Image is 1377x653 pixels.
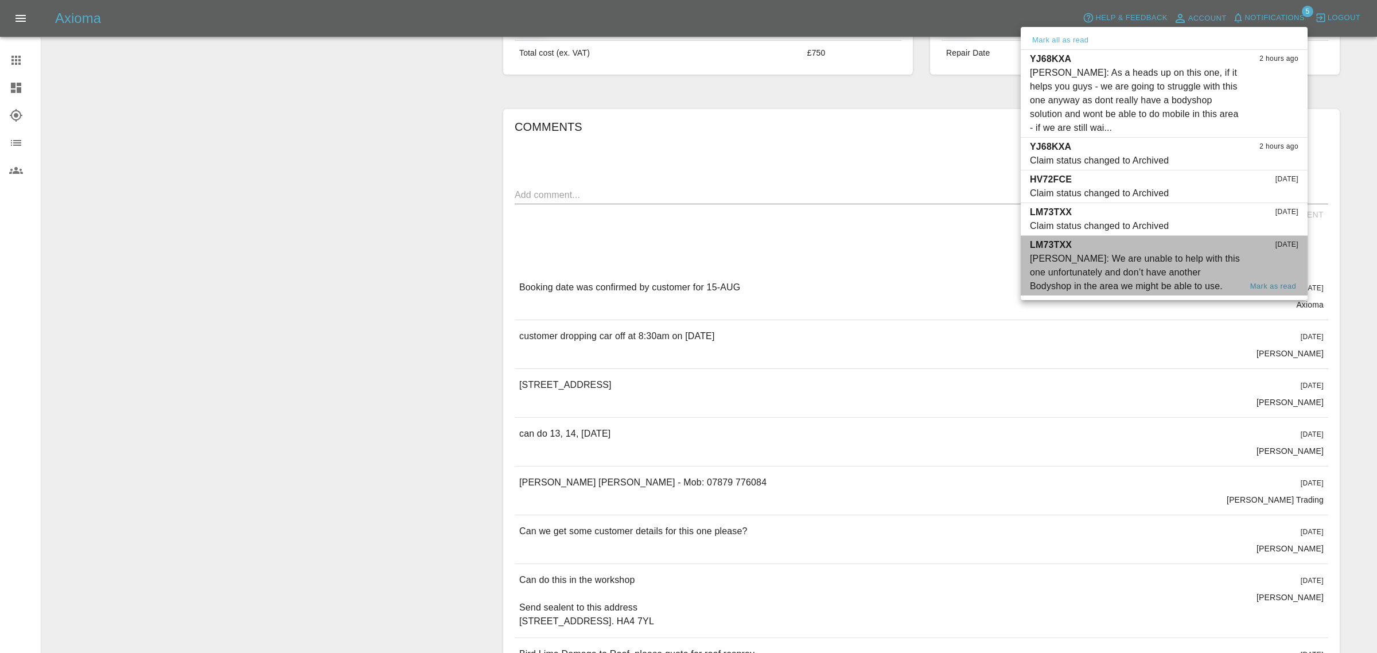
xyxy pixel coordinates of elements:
span: [DATE] [1275,207,1298,218]
div: Claim status changed to Archived [1030,154,1169,168]
p: YJ68KXA [1030,52,1071,66]
span: 2 hours ago [1259,141,1298,153]
p: LM73TXX [1030,238,1072,252]
span: 2 hours ago [1259,53,1298,65]
p: YJ68KXA [1030,140,1071,154]
div: Claim status changed to Archived [1030,186,1169,200]
p: LM73TXX [1030,205,1072,219]
span: [DATE] [1275,174,1298,185]
div: [PERSON_NAME]: We are unable to help with this one unfortunately and don’t have another Bodyshop ... [1030,252,1241,293]
button: Mark all as read [1030,34,1091,47]
button: Mark as read [1248,280,1298,293]
p: HV72FCE [1030,173,1072,186]
div: [PERSON_NAME]: As a heads up on this one, if it helps you guys - we are going to struggle with th... [1030,66,1241,135]
div: Claim status changed to Archived [1030,219,1169,233]
span: [DATE] [1275,239,1298,251]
